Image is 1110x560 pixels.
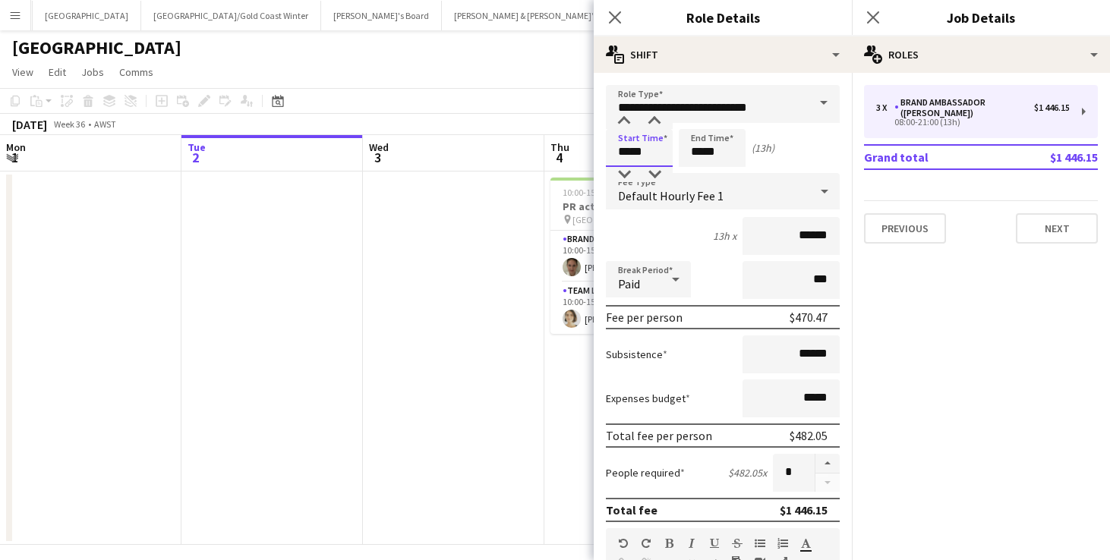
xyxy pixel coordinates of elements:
span: Default Hourly Fee 1 [618,188,724,203]
div: AWST [94,118,116,130]
a: Jobs [75,62,110,82]
div: $1 446.15 [780,502,828,518]
span: Mon [6,140,26,154]
h3: PR activation [550,200,721,213]
span: [GEOGRAPHIC_DATA] - [GEOGRAPHIC_DATA] [572,214,683,225]
button: Underline [709,537,720,549]
span: Paid [618,276,640,291]
button: [PERSON_NAME]'s Board [321,1,442,30]
span: View [12,65,33,79]
button: Redo [641,537,651,549]
h3: Role Details [594,8,852,27]
div: $482.05 x [728,466,767,480]
app-card-role: Brand Ambassador ([PERSON_NAME])1/110:00-15:00 (5h)[PERSON_NAME] [550,231,721,282]
button: Italic [686,537,697,549]
button: Increase [815,454,840,473]
span: Jobs [81,65,104,79]
div: Shift [594,36,852,73]
button: Ordered List [777,537,788,549]
a: Edit [43,62,72,82]
span: Week 36 [50,118,88,130]
button: Next [1016,213,1098,244]
td: Grand total [864,145,1002,169]
a: Comms [113,62,159,82]
a: View [6,62,39,82]
app-card-role: Team Leader (Mon - Fri)1/110:00-15:00 (5h)[PERSON_NAME] [550,282,721,334]
button: Previous [864,213,946,244]
div: $1 446.15 [1034,102,1070,113]
div: Total fee [606,502,657,518]
button: [GEOGRAPHIC_DATA] [33,1,141,30]
div: [DATE] [12,117,47,132]
button: Text Color [800,537,811,549]
button: [GEOGRAPHIC_DATA]/Gold Coast Winter [141,1,321,30]
span: Edit [49,65,66,79]
span: Thu [550,140,569,154]
div: Brand Ambassador ([PERSON_NAME]) [894,97,1034,118]
span: 1 [4,149,26,166]
div: $482.05 [790,428,828,443]
div: 3 x [876,102,894,113]
label: People required [606,466,685,480]
button: Undo [618,537,629,549]
button: [PERSON_NAME] & [PERSON_NAME]'s Board [442,1,635,30]
div: 13h x [713,229,736,243]
span: 2 [185,149,206,166]
button: Unordered List [755,537,765,549]
div: Total fee per person [606,428,712,443]
h3: Job Details [852,8,1110,27]
span: 3 [367,149,389,166]
div: $470.47 [790,310,828,325]
button: Bold [664,537,674,549]
div: Roles [852,36,1110,73]
label: Expenses budget [606,392,690,405]
td: $1 446.15 [1002,145,1098,169]
span: Tue [188,140,206,154]
span: 4 [548,149,569,166]
div: Fee per person [606,310,683,325]
span: Wed [369,140,389,154]
div: 08:00-21:00 (13h) [876,118,1070,126]
app-job-card: 10:00-15:00 (5h)2/2PR activation [GEOGRAPHIC_DATA] - [GEOGRAPHIC_DATA]2 RolesBrand Ambassador ([P... [550,178,721,334]
div: (13h) [752,141,774,155]
h1: [GEOGRAPHIC_DATA] [12,36,181,59]
span: Comms [119,65,153,79]
button: Strikethrough [732,537,743,549]
label: Subsistence [606,348,667,361]
span: 10:00-15:00 (5h) [563,187,624,198]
